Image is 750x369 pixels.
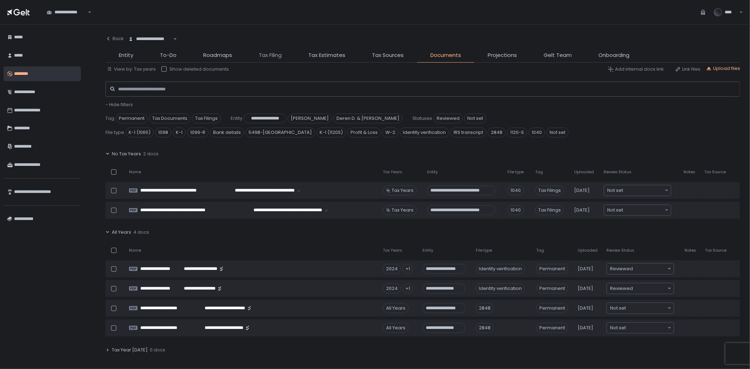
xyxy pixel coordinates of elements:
span: Statuses [412,115,432,122]
span: Entity [119,51,133,59]
span: Entity [423,248,433,253]
span: Tax Filings [192,114,221,123]
span: Reviewed [610,265,633,272]
span: [DATE] [578,266,593,272]
span: Permanent [536,323,568,333]
div: +1 [402,284,413,293]
input: Search for option [172,35,173,43]
span: File type [476,248,492,253]
input: Search for option [623,187,664,194]
span: Name [129,248,141,253]
div: All Years [383,323,409,333]
span: Tax Filings [535,205,564,215]
div: Identity verification [476,284,525,293]
span: 2848 [488,128,506,137]
div: Search for option [124,32,177,46]
span: Onboarding [598,51,629,59]
div: Search for option [607,323,674,333]
span: 1099-R [187,128,209,137]
span: Tax Year [DATE] [112,347,148,353]
span: W-2 [382,128,398,137]
span: - Hide filters [105,101,133,108]
span: Tag [535,169,543,175]
span: Notes [684,169,695,175]
div: +1 [402,264,413,274]
span: Profit & Loss [347,128,381,137]
button: Upload files [706,65,740,72]
span: Permanent [536,303,568,313]
span: [DATE] [578,285,593,292]
span: Documents [430,51,461,59]
span: Tax Years [383,169,402,175]
span: IRS transcript [450,128,486,137]
span: [DATE] [574,207,590,213]
span: Permanent [116,114,148,123]
button: - Hide filters [105,102,133,108]
button: Add internal docs link [608,66,664,72]
div: Search for option [604,205,671,215]
span: Tax Years [383,248,402,253]
span: Roadmaps [203,51,232,59]
span: [DATE] [578,305,593,311]
span: Tax Sources [372,51,404,59]
span: Tax Source [705,169,726,175]
span: Tax Documents [149,114,191,123]
span: Tax Source [705,248,727,253]
span: Permanent [536,284,568,293]
span: Identity verification [400,128,449,137]
div: View by: Tax years [107,66,156,72]
input: Search for option [626,324,667,331]
span: 1040 [528,128,545,137]
div: Search for option [607,303,674,313]
span: 1098 [155,128,171,137]
div: 2848 [476,303,494,313]
span: File type [507,169,524,175]
span: Deren D. & [PERSON_NAME] [333,114,403,123]
span: [DATE] [578,325,593,331]
input: Search for option [623,207,664,214]
span: 2 docs [143,151,159,157]
span: Tag [105,115,114,122]
span: To-Do [160,51,177,59]
span: Gelt Team [544,51,572,59]
span: Permanent [536,264,568,274]
div: 1040 [507,205,524,215]
span: [DATE] [574,187,590,194]
span: All Years [112,229,131,235]
div: Search for option [607,283,674,294]
button: Link files [675,66,700,72]
span: K-1 (1065) [126,128,154,137]
div: 2024 [383,284,401,293]
span: Uploaded [574,169,594,175]
div: 2848 [476,323,494,333]
span: Tax Filing [259,51,282,59]
div: 2024 [383,264,401,274]
span: File type [105,129,124,136]
span: K-1 (1120S) [316,128,346,137]
span: No Tax Years [112,151,141,157]
div: 1040 [507,186,524,195]
span: Name [129,169,141,175]
span: Review Status [607,248,634,253]
input: Search for option [633,285,667,292]
span: Not set [546,128,569,137]
span: Tax Filings [535,186,564,195]
span: K-1 [173,128,186,137]
span: Reviewed [434,114,463,123]
span: Entity [231,115,242,122]
input: Search for option [633,265,667,272]
button: Back [105,32,124,46]
span: Review Status [604,169,632,175]
span: Bank details [210,128,244,137]
div: Search for option [42,5,91,19]
span: Notes [685,248,696,253]
span: 0 docs [150,347,165,353]
span: 5498-[GEOGRAPHIC_DATA] [245,128,315,137]
span: Reviewed [610,285,633,292]
span: Tag [536,248,544,253]
span: Tax Estimates [308,51,345,59]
